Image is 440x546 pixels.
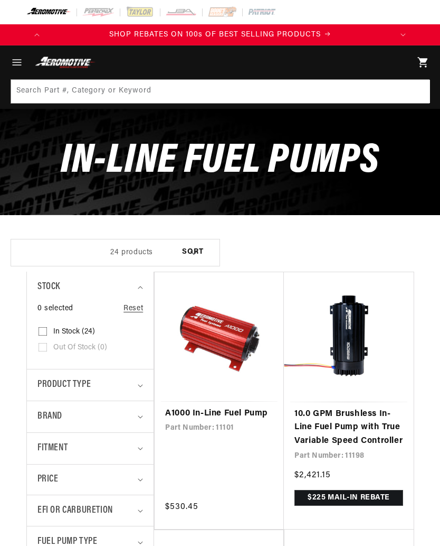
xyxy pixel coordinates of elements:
[53,343,107,353] span: Out of stock (0)
[294,408,403,448] a: 10.0 GPM Brushless In-Line Fuel Pump with True Variable Speed Controller
[37,377,91,393] span: Product type
[5,45,28,79] summary: Menu
[110,248,153,256] span: 24 products
[47,29,393,41] div: 1 of 2
[47,29,393,41] a: SHOP REBATES ON 100s OF BEST SELLING PRODUCTS
[123,303,143,314] a: Reset
[37,401,143,432] summary: Brand (0 selected)
[37,433,143,464] summary: Fitment (0 selected)
[47,29,393,41] div: Announcement
[61,141,379,182] span: In-Line Fuel Pumps
[37,503,113,519] span: EFI or Carburetion
[34,57,97,68] img: Aeromotive
[393,24,414,45] button: Translation missing: en.sections.announcements.next_announcement
[109,31,321,39] span: SHOP REBATES ON 100s OF BEST SELLING PRODUCTS
[37,280,60,295] span: Stock
[37,465,143,495] summary: Price
[37,441,68,456] span: Fitment
[37,272,143,303] summary: Stock (0 selected)
[37,495,143,526] summary: EFI or Carburetion (0 selected)
[11,80,430,103] input: Search Part #, Category or Keyword
[37,409,62,424] span: Brand
[406,80,429,103] button: Search Part #, Category or Keyword
[53,327,95,337] span: In stock (24)
[26,24,47,45] button: Translation missing: en.sections.announcements.previous_announcement
[37,369,143,401] summary: Product type (0 selected)
[37,473,58,487] span: Price
[37,303,73,314] span: 0 selected
[165,407,273,421] a: A1000 In-Line Fuel Pump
